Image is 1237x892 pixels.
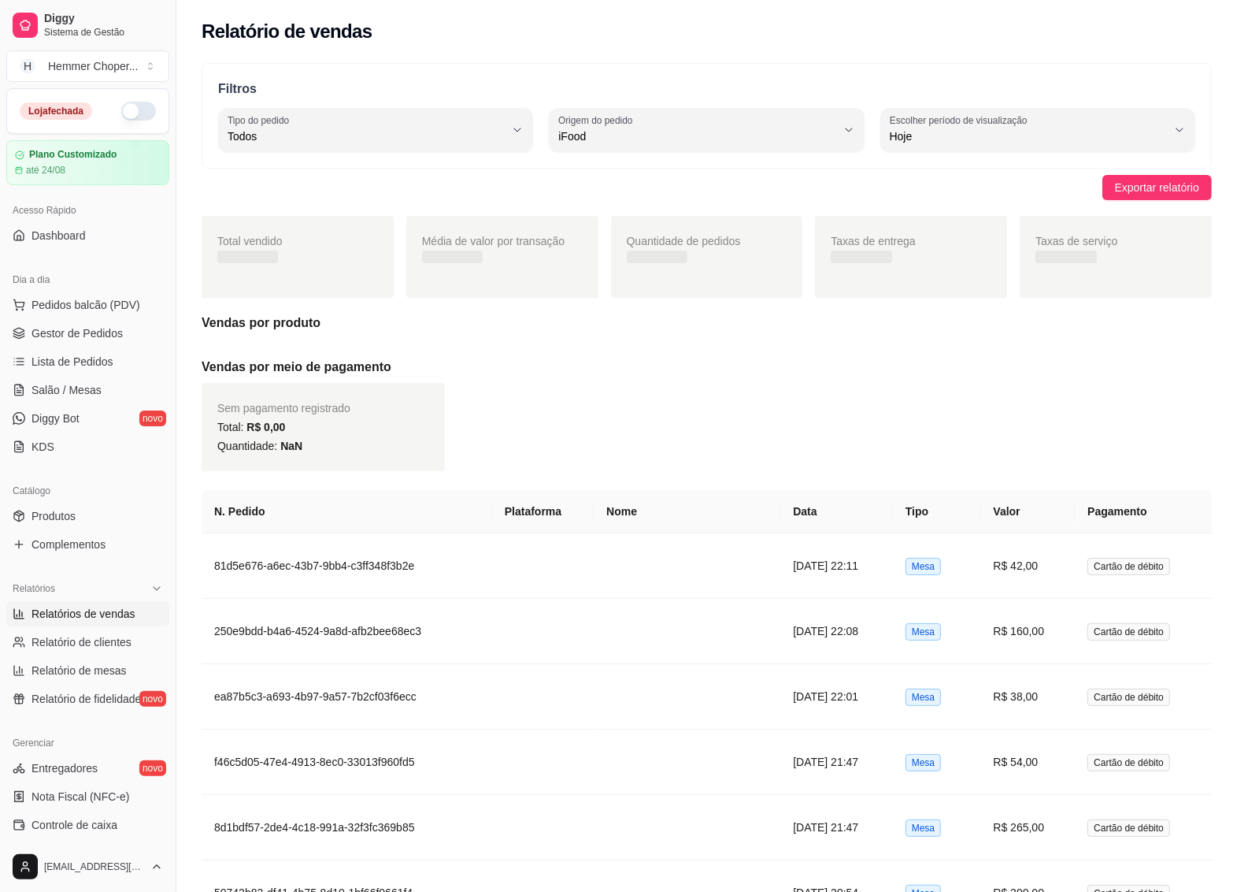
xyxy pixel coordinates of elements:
[44,860,144,873] span: [EMAIL_ADDRESS][DOMAIN_NAME]
[1087,754,1170,771] span: Cartão de débito
[217,440,302,452] span: Quantidade:
[13,582,55,595] span: Relatórios
[31,228,86,243] span: Dashboard
[31,508,76,524] span: Produtos
[1087,820,1170,837] span: Cartão de débito
[202,533,492,599] td: 81d5e676-a6ec-43b7-9bb4-c3ff348f3b2e
[893,490,981,533] th: Tipo
[505,808,544,847] img: diggy
[1087,689,1170,706] span: Cartão de débito
[202,358,1212,377] h5: Vendas por meio de pagamento
[6,730,169,756] div: Gerenciar
[26,164,65,177] article: até 24/08
[594,490,780,533] th: Nome
[558,128,835,144] span: iFood
[246,421,285,433] span: R$ 0,00
[1115,179,1199,196] span: Exportar relatório
[31,817,117,833] span: Controle de caixa
[981,795,1076,860] td: R$ 265,00
[217,402,350,414] span: Sem pagamento registrado
[1087,558,1170,575] span: Cartão de débito
[228,113,294,127] label: Tipo do pedido
[981,533,1076,599] td: R$ 42,00
[981,664,1076,730] td: R$ 38,00
[202,490,492,533] th: N. Pedido
[280,440,302,452] span: NaN
[890,128,1167,144] span: Hoje
[981,599,1076,664] td: R$ 160,00
[780,795,893,860] td: [DATE] 21:47
[202,19,372,44] h2: Relatório de vendas
[44,12,163,26] span: Diggy
[906,820,941,837] span: Mesa
[558,113,638,127] label: Origem do pedido
[31,634,131,650] span: Relatório de clientes
[44,26,163,39] span: Sistema de Gestão
[1075,490,1212,533] th: Pagamento
[505,742,544,782] img: diggy
[202,730,492,795] td: f46c5d05-47e4-4913-8ec0-33013f960fd5
[890,113,1032,127] label: Escolher período de visualização
[6,198,169,223] div: Acesso Rápido
[422,235,565,247] span: Média de valor por transação
[31,382,102,398] span: Salão / Mesas
[202,599,492,664] td: 250e9bdd-b4a6-4524-9a8d-afb2bee68ec3
[780,533,893,599] td: [DATE] 22:11
[906,754,941,771] span: Mesa
[780,664,893,730] td: [DATE] 22:01
[906,689,941,706] span: Mesa
[202,664,492,730] td: ea87b5c3-a693-4b97-9a57-7b2cf03f6ecc
[31,760,98,776] span: Entregadores
[202,795,492,860] td: 8d1bdf57-2de4-4c18-991a-32f3fc369b85
[31,691,141,707] span: Relatório de fidelidade
[48,58,138,74] div: Hemmer Choper ...
[6,267,169,292] div: Dia a dia
[6,50,169,82] button: Select a team
[981,730,1076,795] td: R$ 54,00
[20,102,92,120] div: Loja fechada
[31,663,127,678] span: Relatório de mesas
[505,611,544,651] img: diggy
[31,439,54,455] span: KDS
[1035,235,1117,247] span: Taxas de serviço
[6,478,169,504] div: Catálogo
[121,102,156,121] button: Alterar Status
[906,558,941,575] span: Mesa
[31,325,123,341] span: Gestor de Pedidos
[831,235,915,247] span: Taxas de entrega
[31,789,129,805] span: Nota Fiscal (NFC-e)
[981,490,1076,533] th: Valor
[218,80,1195,98] p: Filtros
[202,314,1212,333] h5: Vendas por produto
[29,149,117,161] article: Plano Customizado
[780,490,893,533] th: Data
[31,606,135,622] span: Relatórios de vendas
[217,421,285,433] span: Total:
[31,297,140,313] span: Pedidos balcão (PDV)
[228,128,505,144] span: Todos
[780,599,893,664] td: [DATE] 22:08
[31,537,106,552] span: Complementos
[31,411,80,426] span: Diggy Bot
[780,730,893,795] td: [DATE] 21:47
[505,546,544,585] img: diggy
[217,235,283,247] span: Total vendido
[906,623,941,641] span: Mesa
[31,354,113,370] span: Lista de Pedidos
[505,677,544,716] img: diggy
[20,58,35,74] span: H
[1087,623,1170,641] span: Cartão de débito
[492,490,594,533] th: Plataforma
